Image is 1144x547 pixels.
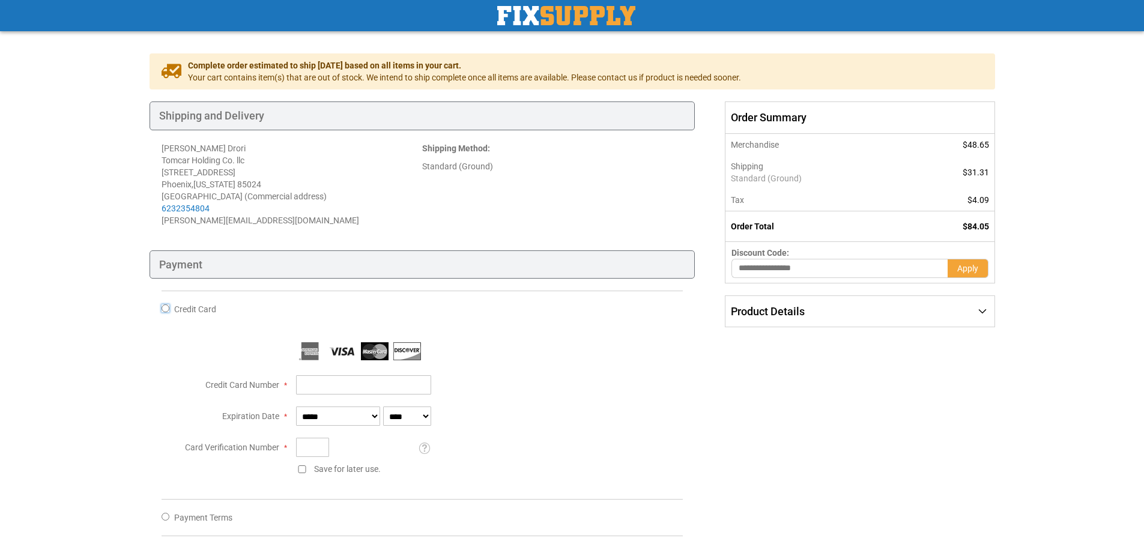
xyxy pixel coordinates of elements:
span: Save for later use. [314,464,381,474]
span: Order Summary [725,101,994,134]
div: Payment [150,250,695,279]
strong: Order Total [731,222,774,231]
span: Your cart contains item(s) that are out of stock. We intend to ship complete once all items are a... [188,71,741,83]
span: Payment Terms [174,513,232,522]
span: $48.65 [963,140,989,150]
span: Complete order estimated to ship [DATE] based on all items in your cart. [188,59,741,71]
img: American Express [296,342,324,360]
img: MasterCard [361,342,389,360]
div: Shipping and Delivery [150,101,695,130]
th: Tax [725,189,910,211]
strong: : [422,144,490,153]
a: 6232354804 [162,204,210,213]
span: Shipping Method [422,144,488,153]
button: Apply [948,259,988,278]
span: [US_STATE] [193,180,235,189]
span: Product Details [731,305,805,318]
th: Merchandise [725,134,910,156]
span: $4.09 [967,195,989,205]
span: $84.05 [963,222,989,231]
img: Discover [393,342,421,360]
a: store logo [497,6,635,25]
span: Standard (Ground) [731,172,903,184]
span: Credit Card Number [205,380,279,390]
img: Visa [328,342,356,360]
div: Standard (Ground) [422,160,683,172]
span: $31.31 [963,168,989,177]
address: [PERSON_NAME] Drori Tomcar Holding Co. llc [STREET_ADDRESS] Phoenix , 85024 [GEOGRAPHIC_DATA] (Co... [162,142,422,226]
span: Apply [957,264,978,273]
span: Credit Card [174,304,216,314]
span: Discount Code: [731,248,789,258]
span: Expiration Date [222,411,279,421]
span: [PERSON_NAME][EMAIL_ADDRESS][DOMAIN_NAME] [162,216,359,225]
img: Fix Industrial Supply [497,6,635,25]
span: Card Verification Number [185,443,279,452]
span: Shipping [731,162,763,171]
